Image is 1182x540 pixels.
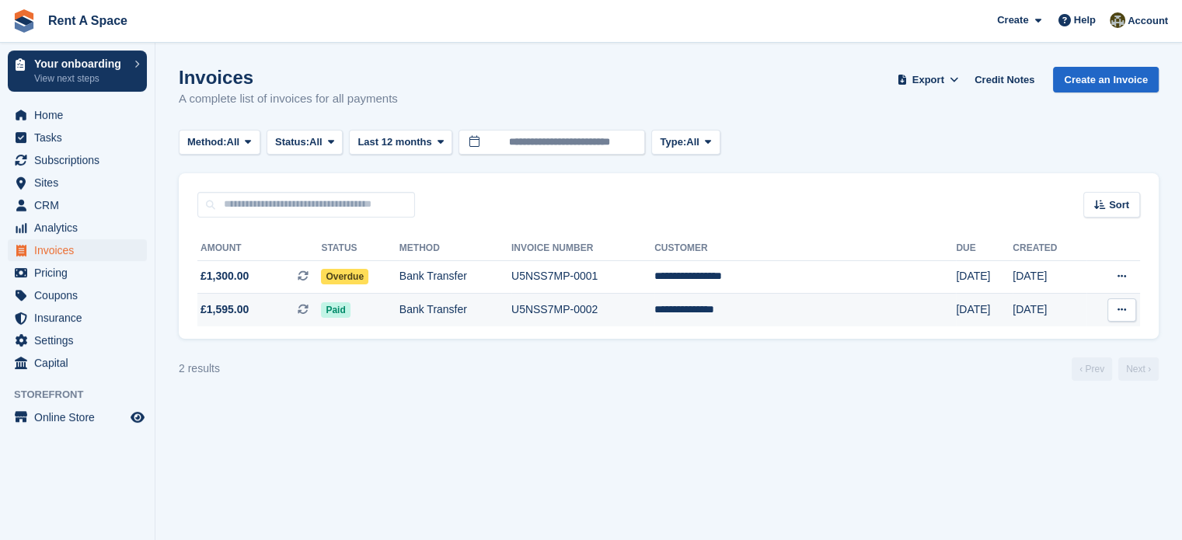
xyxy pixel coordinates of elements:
[399,260,511,294] td: Bank Transfer
[1109,197,1129,213] span: Sort
[34,194,127,216] span: CRM
[321,269,368,284] span: Overdue
[956,236,1013,261] th: Due
[34,352,127,374] span: Capital
[200,268,249,284] span: £1,300.00
[968,67,1041,92] a: Credit Notes
[187,134,227,150] span: Method:
[1053,67,1159,92] a: Create an Invoice
[8,149,147,171] a: menu
[1072,357,1112,381] a: Previous
[34,307,127,329] span: Insurance
[34,149,127,171] span: Subscriptions
[956,260,1013,294] td: [DATE]
[267,130,343,155] button: Status: All
[275,134,309,150] span: Status:
[651,130,720,155] button: Type: All
[8,51,147,92] a: Your onboarding View next steps
[34,217,127,239] span: Analytics
[34,71,127,85] p: View next steps
[399,236,511,261] th: Method
[179,67,398,88] h1: Invoices
[8,172,147,193] a: menu
[654,236,956,261] th: Customer
[8,406,147,428] a: menu
[34,239,127,261] span: Invoices
[912,72,944,88] span: Export
[34,104,127,126] span: Home
[8,217,147,239] a: menu
[321,302,350,318] span: Paid
[1128,13,1168,29] span: Account
[511,294,654,326] td: U5NSS7MP-0002
[34,329,127,351] span: Settings
[1074,12,1096,28] span: Help
[14,387,155,402] span: Storefront
[894,67,962,92] button: Export
[956,294,1013,326] td: [DATE]
[34,284,127,306] span: Coupons
[1013,236,1086,261] th: Created
[1069,357,1162,381] nav: Page
[1118,357,1159,381] a: Next
[1013,294,1086,326] td: [DATE]
[8,307,147,329] a: menu
[349,130,452,155] button: Last 12 months
[34,172,127,193] span: Sites
[1013,260,1086,294] td: [DATE]
[309,134,323,150] span: All
[197,236,321,261] th: Amount
[511,236,654,261] th: Invoice Number
[42,8,134,33] a: Rent A Space
[8,239,147,261] a: menu
[179,361,220,377] div: 2 results
[8,262,147,284] a: menu
[399,294,511,326] td: Bank Transfer
[34,127,127,148] span: Tasks
[321,236,399,261] th: Status
[8,284,147,306] a: menu
[8,352,147,374] a: menu
[128,408,147,427] a: Preview store
[8,127,147,148] a: menu
[1110,12,1125,28] img: Kevin Murphy
[511,260,654,294] td: U5NSS7MP-0001
[357,134,431,150] span: Last 12 months
[997,12,1028,28] span: Create
[227,134,240,150] span: All
[8,104,147,126] a: menu
[686,134,699,150] span: All
[8,194,147,216] a: menu
[34,262,127,284] span: Pricing
[200,301,249,318] span: £1,595.00
[12,9,36,33] img: stora-icon-8386f47178a22dfd0bd8f6a31ec36ba5ce8667c1dd55bd0f319d3a0aa187defe.svg
[660,134,686,150] span: Type:
[179,130,260,155] button: Method: All
[34,58,127,69] p: Your onboarding
[179,90,398,108] p: A complete list of invoices for all payments
[34,406,127,428] span: Online Store
[8,329,147,351] a: menu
